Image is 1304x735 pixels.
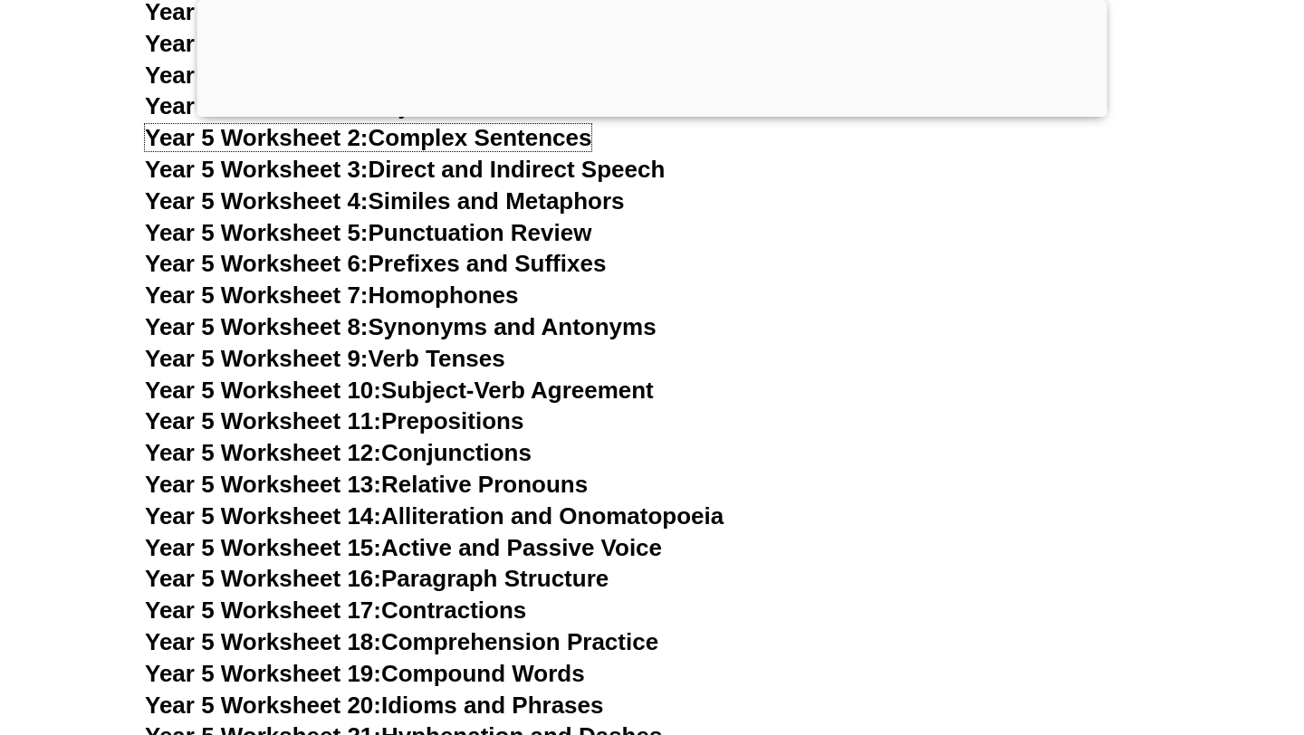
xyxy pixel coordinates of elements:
[145,250,606,277] a: Year 5 Worksheet 6:Prefixes and Suffixes
[145,313,369,340] span: Year 5 Worksheet 8:
[145,502,724,530] a: Year 5 Worksheet 14:Alliteration and Onomatopoeia
[145,219,369,246] span: Year 5 Worksheet 5:
[145,156,665,183] a: Year 5 Worksheet 3:Direct and Indirect Speech
[145,628,381,655] span: Year 5 Worksheet 18:
[145,92,634,119] a: Year 5 Worksheet 1:Adjectives and Adverbs
[145,377,654,404] a: Year 5 Worksheet 10:Subject-Verb Agreement
[145,597,526,624] a: Year 5 Worksheet 17:Contractions
[145,660,381,687] span: Year 5 Worksheet 19:
[145,92,369,119] span: Year 5 Worksheet 1:
[145,471,588,498] a: Year 5 Worksheet 13:Relative Pronouns
[145,124,369,151] span: Year 5 Worksheet 2:
[145,502,381,530] span: Year 5 Worksheet 14:
[145,250,369,277] span: Year 5 Worksheet 6:
[145,628,658,655] a: Year 5 Worksheet 18:Comprehension Practice
[145,187,625,215] a: Year 5 Worksheet 4:Similes and Metaphors
[145,565,381,592] span: Year 5 Worksheet 16:
[993,530,1304,735] iframe: Chat Widget
[145,660,585,687] a: Year 5 Worksheet 19:Compound Words
[145,534,662,561] a: Year 5 Worksheet 15:Active and Passive Voice
[145,565,609,592] a: Year 5 Worksheet 16:Paragraph Structure
[145,219,591,246] a: Year 5 Worksheet 5:Punctuation Review
[145,345,369,372] span: Year 5 Worksheet 9:
[145,30,793,57] a: Year 5 Comprehension Worksheet 13: The Magical Amulet
[145,187,369,215] span: Year 5 Worksheet 4:
[145,692,603,719] a: Year 5 Worksheet 20:Idioms and Phrases
[145,313,657,340] a: Year 5 Worksheet 8:Synonyms and Antonyms
[145,62,847,89] a: Year 5 Comprehension Worksheet 14: The Talking Water Bottle
[145,124,591,151] a: Year 5 Worksheet 2:Complex Sentences
[145,534,381,561] span: Year 5 Worksheet 15:
[145,282,369,309] span: Year 5 Worksheet 7:
[145,471,381,498] span: Year 5 Worksheet 13:
[145,377,381,404] span: Year 5 Worksheet 10:
[145,692,381,719] span: Year 5 Worksheet 20:
[145,597,381,624] span: Year 5 Worksheet 17:
[145,407,523,434] a: Year 5 Worksheet 11:Prepositions
[145,282,519,309] a: Year 5 Worksheet 7:Homophones
[145,439,532,466] a: Year 5 Worksheet 12:Conjunctions
[145,156,369,183] span: Year 5 Worksheet 3:
[145,439,381,466] span: Year 5 Worksheet 12:
[145,407,381,434] span: Year 5 Worksheet 11:
[145,345,505,372] a: Year 5 Worksheet 9:Verb Tenses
